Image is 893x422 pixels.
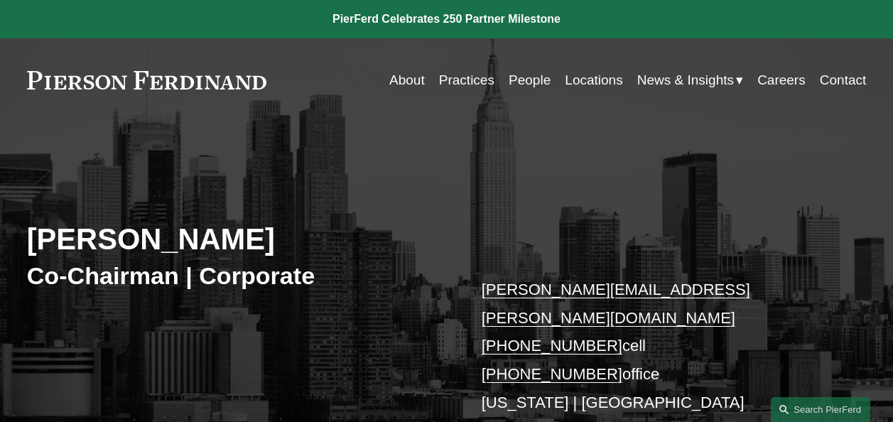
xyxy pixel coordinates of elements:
[439,67,494,94] a: Practices
[482,365,622,383] a: [PHONE_NUMBER]
[509,67,551,94] a: People
[27,261,447,291] h3: Co-Chairman | Corporate
[482,337,622,355] a: [PHONE_NUMBER]
[482,281,750,327] a: [PERSON_NAME][EMAIL_ADDRESS][PERSON_NAME][DOMAIN_NAME]
[757,67,806,94] a: Careers
[389,67,425,94] a: About
[637,67,743,94] a: folder dropdown
[637,68,734,92] span: News & Insights
[27,222,447,257] h2: [PERSON_NAME]
[565,67,622,94] a: Locations
[771,397,870,422] a: Search this site
[820,67,866,94] a: Contact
